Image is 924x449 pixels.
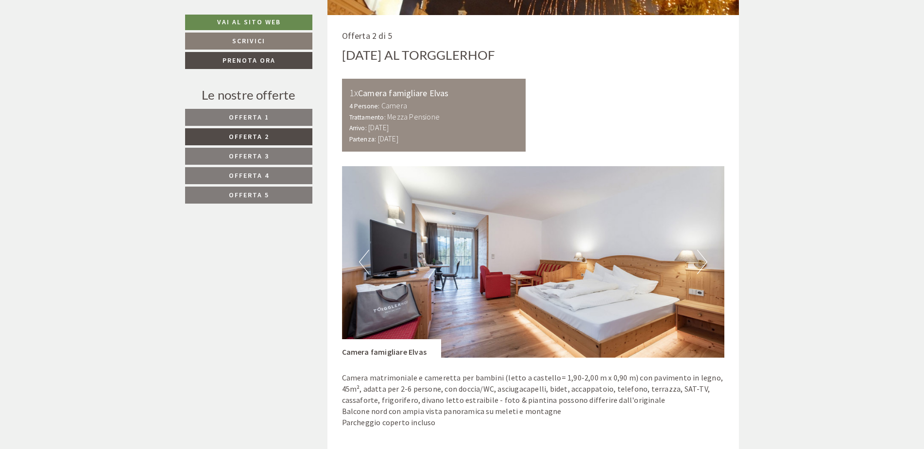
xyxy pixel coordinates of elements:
p: Camera matrimoniale e cameretta per bambini (letto a castello= 1,90-2,00 m x 0,90 m) con paviment... [342,372,725,439]
div: [DATE] al Torgglerhof [342,46,496,64]
small: 12:27 [236,48,368,54]
div: Buon giorno, come possiamo aiutarla? [231,27,375,56]
button: Next [697,250,707,274]
b: Camera [381,101,407,110]
b: 1x [349,86,358,99]
span: Offerta 5 [229,190,269,199]
a: Scrivici [185,33,312,50]
button: Invia [334,256,383,273]
small: Partenza: [349,135,376,143]
div: Le nostre offerte [185,86,312,104]
small: 4 Persone: [349,102,380,110]
small: Arrivo: [349,124,367,132]
span: Offerta 4 [229,171,269,180]
span: Offerta 2 [229,132,269,141]
b: Mezza Pensione [387,112,440,121]
span: Offerta 3 [229,152,269,160]
button: Previous [359,250,369,274]
a: Prenota ora [185,52,312,69]
span: Offerta 2 di 5 [342,30,393,41]
a: Vai al sito web [185,15,312,30]
small: Trattamento: [349,113,386,121]
div: giovedì [171,8,211,24]
b: [DATE] [368,122,389,132]
div: Camera famigliare Elvas [342,339,442,358]
b: [DATE] [378,134,398,143]
span: Offerta 1 [229,113,269,121]
div: Camera famigliare Elvas [349,86,519,100]
div: Lei [236,29,368,36]
img: image [342,166,725,358]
